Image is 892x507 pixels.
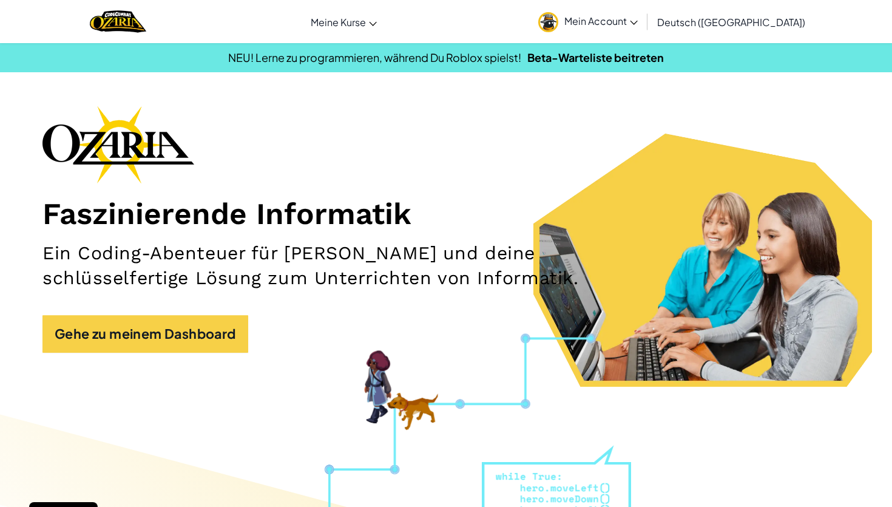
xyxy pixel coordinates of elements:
a: Gehe zu meinem Dashboard [42,315,248,353]
img: Home [90,9,146,34]
img: Ozaria branding logo [42,106,194,183]
img: avatar [538,12,558,32]
span: Meine Kurse [311,16,366,29]
a: Beta-Warteliste beitreten [527,50,664,64]
a: Mein Account [532,2,644,41]
h1: Faszinierende Informatik [42,196,850,232]
span: Mein Account [564,15,638,27]
h2: Ein Coding-Abenteuer für [PERSON_NAME] und deine schlüsselfertige Lösung zum Unterrichten von Inf... [42,241,583,291]
span: NEU! Lerne zu programmieren, während Du Roblox spielst! [228,50,521,64]
a: Deutsch ([GEOGRAPHIC_DATA]) [651,5,811,38]
a: Ozaria by CodeCombat logo [90,9,146,34]
a: Meine Kurse [305,5,383,38]
span: Deutsch ([GEOGRAPHIC_DATA]) [657,16,805,29]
